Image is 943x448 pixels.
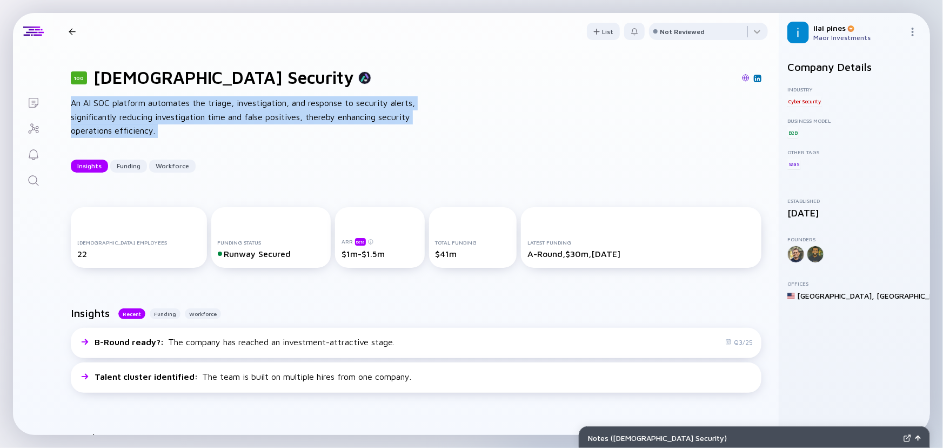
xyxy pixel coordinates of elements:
div: Workforce [149,157,196,174]
div: Business Model [787,117,921,124]
div: An AI SOC platform automates the triage, investigation, and response to security alerts, signific... [71,96,417,138]
div: The company has reached an investment-attractive stage. [95,337,394,347]
h2: Company Details [787,61,921,73]
a: Investor Map [13,115,53,141]
div: Maor Investments [813,34,904,42]
h2: Insights [71,307,110,319]
span: Talent cluster identified : [95,372,200,381]
div: [DATE] [787,207,921,219]
h2: Funding [71,432,111,444]
img: United States Flag [787,292,795,300]
div: Established [787,197,921,204]
img: Open Notes [915,436,921,441]
div: 22 [77,249,200,259]
div: A-Round, $30m, [DATE] [527,249,755,259]
div: Latest Funding [527,239,755,246]
button: Insights [71,160,108,173]
a: Reminders [13,141,53,167]
img: Prophet Security Website [742,74,750,82]
button: Recent [118,308,145,319]
div: $41m [436,249,511,259]
div: $1m-$1.5m [342,249,418,259]
a: Lists [13,89,53,115]
div: Funding [110,157,147,174]
div: Runway Secured [218,249,325,259]
div: 100 [71,71,87,84]
h1: [DEMOGRAPHIC_DATA] Security [93,67,354,88]
button: Workforce [149,160,196,173]
div: Cyber Security [787,96,822,107]
div: Total Funding [436,239,511,246]
img: ilai Profile Picture [787,22,809,43]
div: Other Tags [787,149,921,155]
div: Insights [71,157,108,174]
div: ARR [342,238,418,246]
img: Prophet Security Linkedin Page [755,76,760,81]
img: Expand Notes [904,434,911,442]
div: Offices [787,280,921,287]
a: Search [13,167,53,193]
div: beta [355,238,366,246]
div: Industry [787,86,921,93]
button: List [587,23,620,40]
div: SaaS [787,159,801,169]
div: Q3/25 [725,338,753,346]
div: [DEMOGRAPHIC_DATA] Employees [77,239,200,246]
div: Funding Status [218,239,325,246]
div: ilai pines [813,23,904,32]
button: Workforce [185,308,221,319]
div: Founders [787,236,921,242]
span: B-Round ready? : [95,337,166,347]
div: [GEOGRAPHIC_DATA] , [797,291,874,300]
div: Not Reviewed [660,28,705,36]
button: Funding [150,308,180,319]
img: Menu [908,28,917,36]
div: Notes ( [DEMOGRAPHIC_DATA] Security ) [588,433,899,443]
div: The team is built on multiple hires from one company. [95,372,411,381]
div: B2B [787,127,799,138]
button: Funding [110,160,147,173]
